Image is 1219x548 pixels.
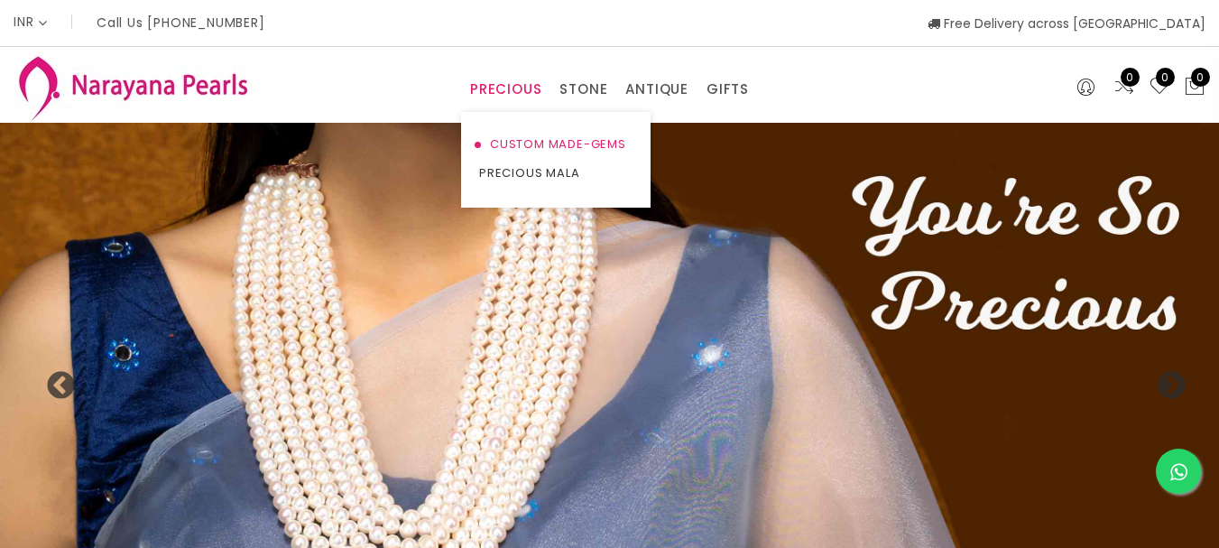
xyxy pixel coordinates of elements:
[1184,76,1205,99] button: 0
[470,76,541,103] a: PRECIOUS
[1156,68,1175,87] span: 0
[1113,76,1135,99] a: 0
[625,76,688,103] a: ANTIQUE
[479,130,633,159] a: CUSTOM MADE-GEMS
[45,371,63,389] button: Previous
[559,76,607,103] a: STONE
[97,16,265,29] p: Call Us [PHONE_NUMBER]
[1191,68,1210,87] span: 0
[479,159,633,188] a: PRECIOUS MALA
[1149,76,1170,99] a: 0
[1156,371,1174,389] button: Next
[928,14,1205,33] span: Free Delivery across [GEOGRAPHIC_DATA]
[706,76,749,103] a: GIFTS
[1121,68,1140,87] span: 0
